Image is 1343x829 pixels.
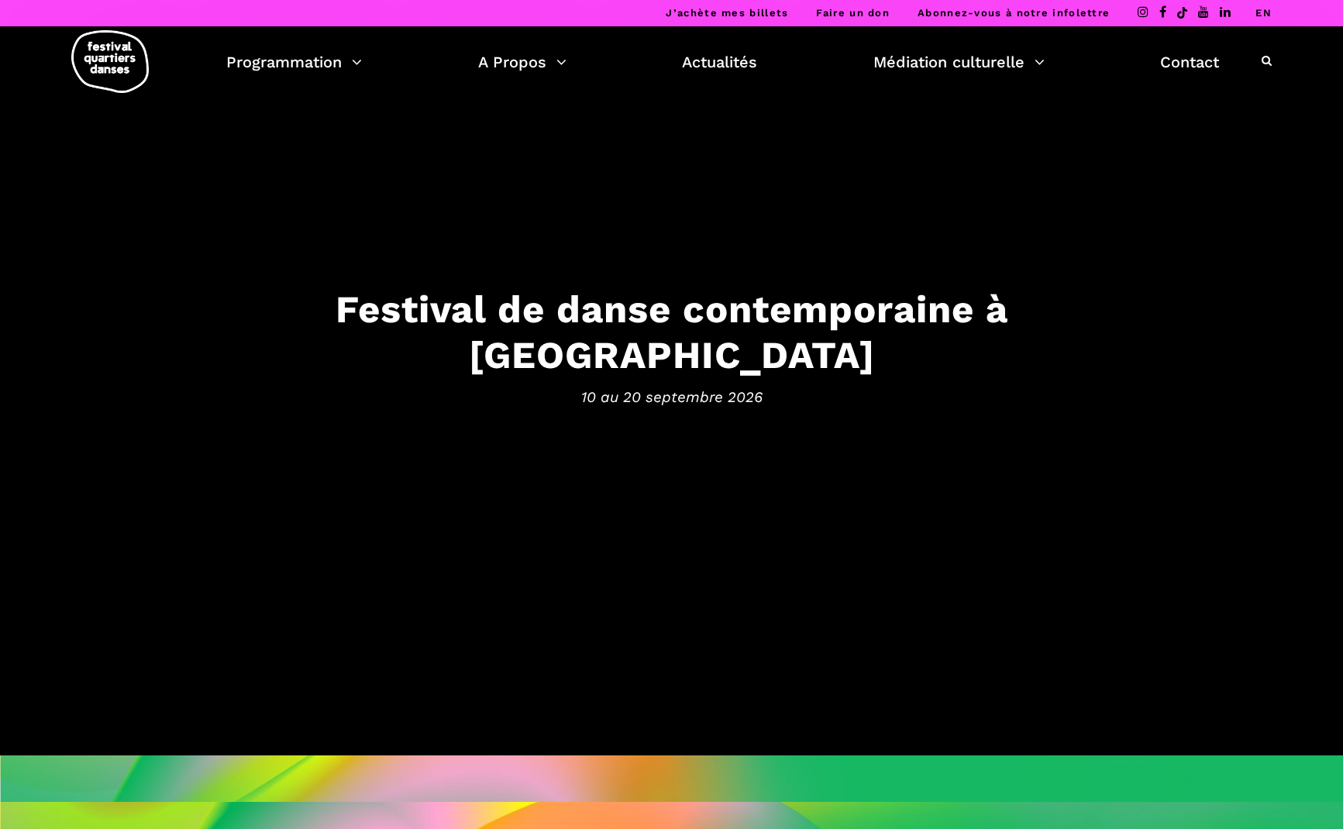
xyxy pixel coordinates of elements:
[1255,7,1272,19] a: EN
[191,386,1152,409] span: 10 au 20 septembre 2026
[816,7,890,19] a: Faire un don
[191,287,1152,378] h3: Festival de danse contemporaine à [GEOGRAPHIC_DATA]
[1160,49,1219,75] a: Contact
[71,30,149,93] img: logo-fqd-med
[226,49,362,75] a: Programmation
[666,7,788,19] a: J’achète mes billets
[682,49,757,75] a: Actualités
[873,49,1045,75] a: Médiation culturelle
[478,49,566,75] a: A Propos
[918,7,1110,19] a: Abonnez-vous à notre infolettre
